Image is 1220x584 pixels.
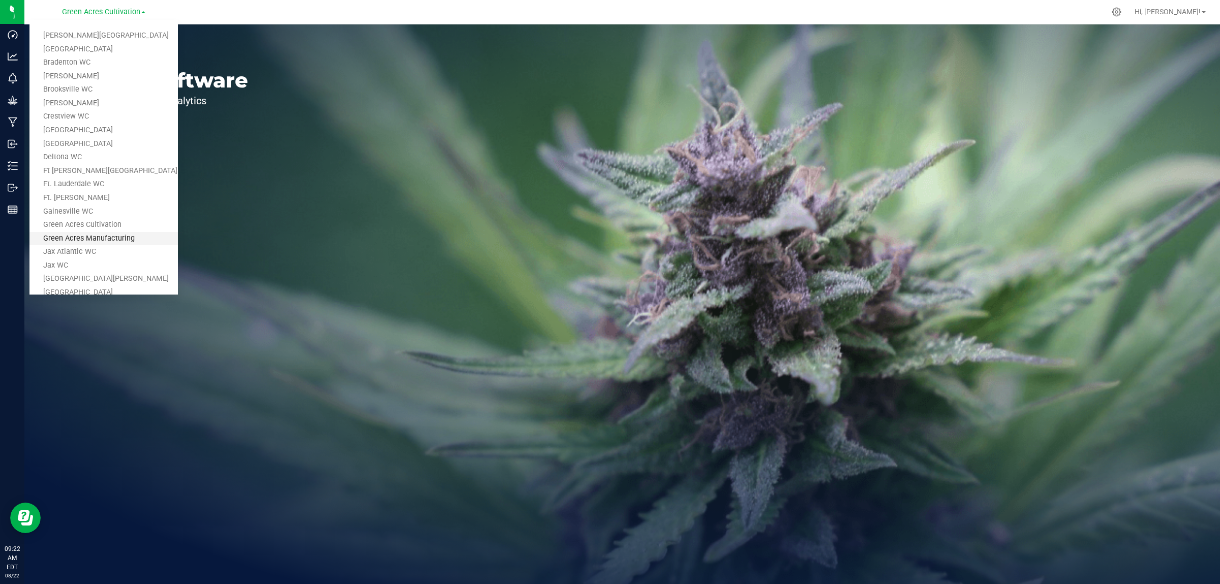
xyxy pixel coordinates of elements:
a: [GEOGRAPHIC_DATA][PERSON_NAME] [29,272,178,286]
p: 09:22 AM EDT [5,544,20,572]
inline-svg: Grow [8,95,18,105]
a: Brooksville WC [29,83,178,97]
a: Gainesville WC [29,205,178,219]
inline-svg: Reports [8,205,18,215]
inline-svg: Inbound [8,139,18,149]
a: [GEOGRAPHIC_DATA] [29,43,178,56]
inline-svg: Outbound [8,183,18,193]
a: Jax Atlantic WC [29,245,178,259]
a: [PERSON_NAME][GEOGRAPHIC_DATA] [29,29,178,43]
inline-svg: Dashboard [8,30,18,40]
inline-svg: Manufacturing [8,117,18,127]
a: Green Acres Cultivation [29,218,178,232]
a: [GEOGRAPHIC_DATA] [29,124,178,137]
a: Jax WC [29,259,178,273]
p: 08/22 [5,572,20,579]
a: [GEOGRAPHIC_DATA] [29,137,178,151]
inline-svg: Inventory [8,161,18,171]
a: [GEOGRAPHIC_DATA] [29,286,178,300]
a: Ft. [PERSON_NAME] [29,191,178,205]
iframe: Resource center [10,503,41,533]
a: Crestview WC [29,110,178,124]
a: Green Acres Manufacturing [29,232,178,246]
inline-svg: Analytics [8,51,18,62]
div: Manage settings [1110,7,1123,17]
a: Ft [PERSON_NAME][GEOGRAPHIC_DATA] [29,164,178,178]
a: Deltona WC [29,151,178,164]
span: Hi, [PERSON_NAME]! [1135,8,1201,16]
inline-svg: Monitoring [8,73,18,83]
span: Green Acres Cultivation [62,8,140,16]
a: Bradenton WC [29,56,178,70]
a: Ft. Lauderdale WC [29,178,178,191]
a: [PERSON_NAME] [29,70,178,83]
a: [PERSON_NAME] [29,97,178,110]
